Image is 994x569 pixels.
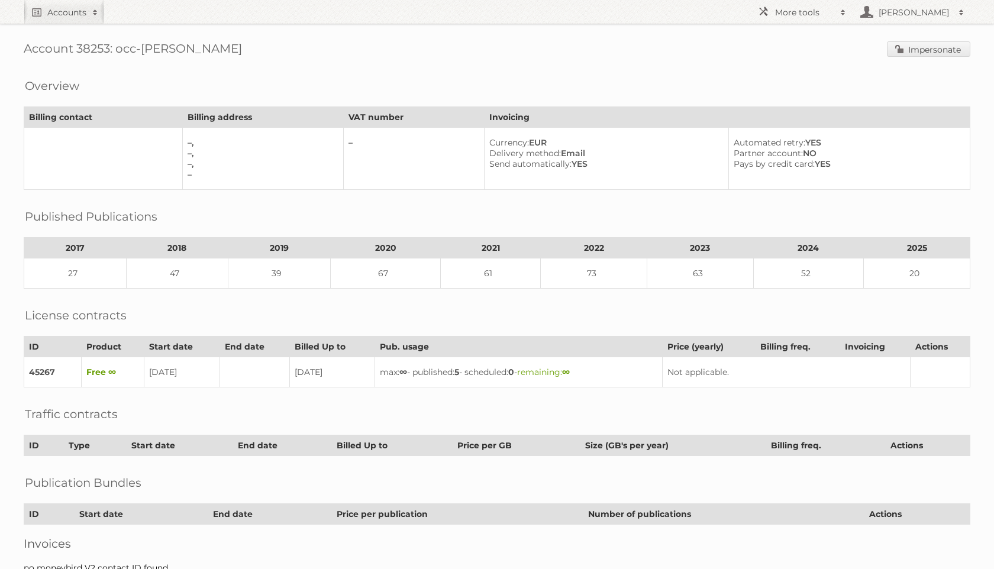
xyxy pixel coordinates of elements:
strong: 5 [454,367,459,377]
span: Pays by credit card: [734,159,815,169]
td: Free ∞ [81,357,144,387]
th: Start date [74,504,208,525]
td: 27 [24,258,127,289]
td: 67 [330,258,441,289]
th: 2024 [753,238,864,258]
th: ID [24,504,75,525]
th: Actions [910,337,970,357]
h2: Traffic contracts [25,405,118,423]
span: Partner account: [734,148,803,159]
th: Start date [144,337,220,357]
td: 61 [441,258,541,289]
th: Actions [886,435,970,456]
td: Not applicable. [662,357,910,387]
h2: Overview [25,77,79,95]
div: YES [489,159,719,169]
th: Start date [126,435,233,456]
h2: Accounts [47,7,86,18]
td: 39 [228,258,331,289]
div: Email [489,148,719,159]
th: Billing address [182,107,343,128]
th: VAT number [344,107,485,128]
span: Send automatically: [489,159,572,169]
span: Currency: [489,137,529,148]
h2: Publication Bundles [25,474,141,492]
th: 2018 [126,238,228,258]
th: Billed Up to [289,337,375,357]
th: Billing freq. [766,435,885,456]
th: 2019 [228,238,331,258]
div: YES [734,137,960,148]
th: End date [208,504,331,525]
th: 2023 [647,238,754,258]
strong: ∞ [399,367,407,377]
div: –, [188,137,334,148]
th: Price (yearly) [662,337,755,357]
td: 63 [647,258,754,289]
h2: [PERSON_NAME] [876,7,953,18]
td: 20 [864,258,970,289]
div: –, [188,159,334,169]
th: ID [24,337,82,357]
td: max: - published: - scheduled: - [375,357,662,387]
h2: License contracts [25,306,127,324]
div: NO [734,148,960,159]
h1: Account 38253: occ-[PERSON_NAME] [24,41,970,59]
div: – [188,169,334,180]
th: Billing freq. [755,337,840,357]
th: End date [220,337,290,357]
a: Impersonate [887,41,970,57]
td: 47 [126,258,228,289]
th: Billed Up to [331,435,452,456]
th: 2017 [24,238,127,258]
h2: More tools [775,7,834,18]
div: YES [734,159,960,169]
th: Pub. usage [375,337,662,357]
span: Delivery method: [489,148,561,159]
td: [DATE] [289,357,375,387]
th: Price per publication [331,504,583,525]
strong: 0 [508,367,514,377]
div: EUR [489,137,719,148]
th: Number of publications [583,504,864,525]
th: 2020 [330,238,441,258]
th: Price per GB [453,435,580,456]
h2: Invoices [24,536,970,551]
th: Type [64,435,126,456]
th: Size (GB's per year) [580,435,766,456]
td: – [344,128,485,190]
th: Product [81,337,144,357]
th: Invoicing [484,107,970,128]
strong: ∞ [562,367,570,377]
th: End date [233,435,332,456]
th: 2022 [541,238,647,258]
th: Actions [864,504,970,525]
td: 73 [541,258,647,289]
span: remaining: [517,367,570,377]
h2: Published Publications [25,208,157,225]
th: 2021 [441,238,541,258]
th: Billing contact [24,107,183,128]
td: 45267 [24,357,82,387]
span: Automated retry: [734,137,805,148]
th: Invoicing [840,337,910,357]
td: [DATE] [144,357,220,387]
th: ID [24,435,64,456]
div: –, [188,148,334,159]
td: 52 [753,258,864,289]
th: 2025 [864,238,970,258]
